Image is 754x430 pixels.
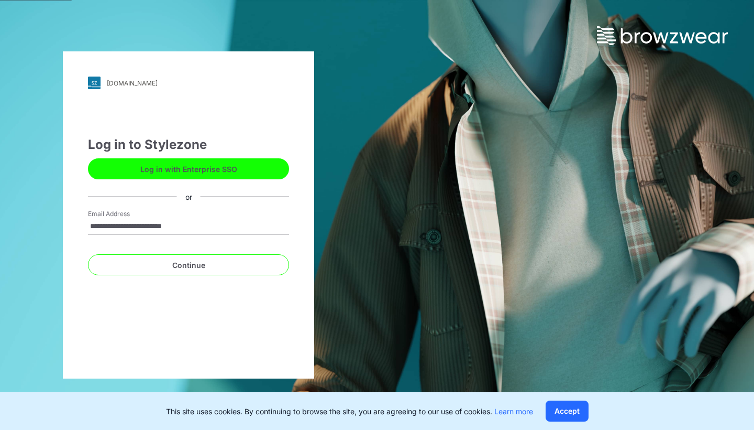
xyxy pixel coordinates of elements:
[107,79,158,87] div: [DOMAIN_NAME]
[88,135,289,154] div: Log in to Stylezone
[546,401,589,422] button: Accept
[597,26,728,45] img: browzwear-logo.73288ffb.svg
[88,77,101,89] img: svg+xml;base64,PHN2ZyB3aWR0aD0iMjgiIGhlaWdodD0iMjgiIHZpZXdCb3g9IjAgMCAyOCAyOCIgZmlsbD0ibm9uZSIgeG...
[88,77,289,89] a: [DOMAIN_NAME]
[88,209,161,219] label: Email Address
[494,407,533,416] a: Learn more
[177,191,201,202] div: or
[88,254,289,275] button: Continue
[166,406,533,417] p: This site uses cookies. By continuing to browse the site, you are agreeing to our use of cookies.
[88,158,289,179] button: Log in with Enterprise SSO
